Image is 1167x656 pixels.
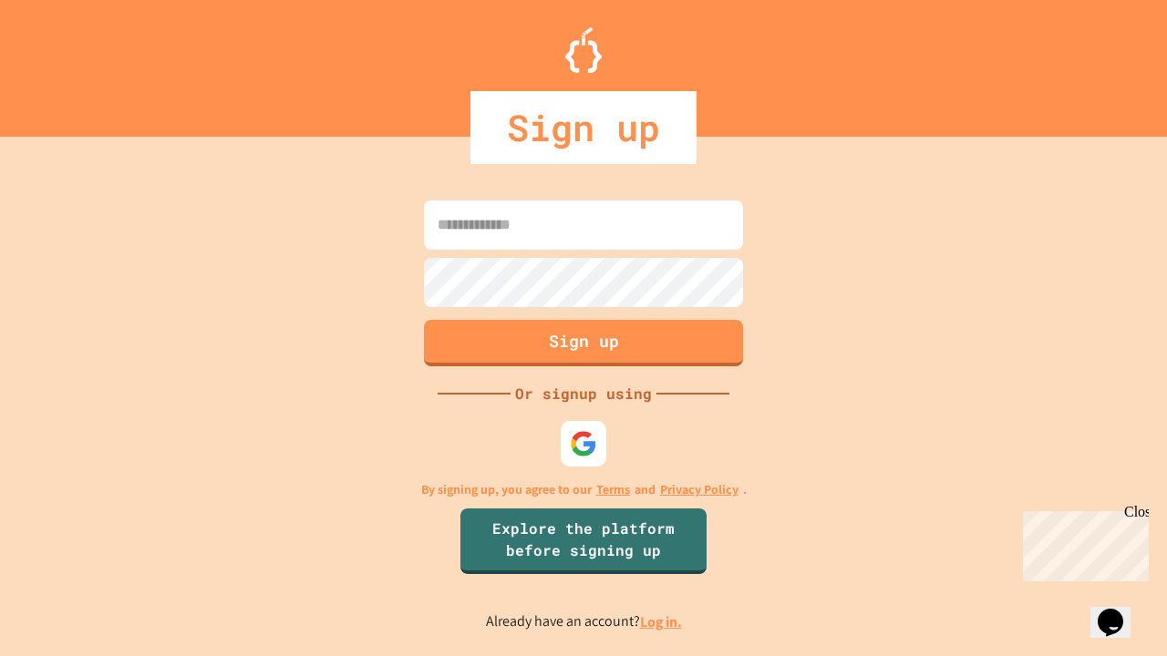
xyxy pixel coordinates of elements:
[660,480,738,499] a: Privacy Policy
[421,480,747,499] p: By signing up, you agree to our and .
[470,91,697,164] div: Sign up
[7,7,126,116] div: Chat with us now!Close
[570,430,597,457] img: google-icon.svg
[640,612,682,631] a: Log in.
[486,610,682,633] p: Already have an account?
[596,480,630,499] a: Terms
[1016,504,1149,581] iframe: chat widget
[1090,583,1149,638] iframe: chat widget
[424,320,743,366] button: Sign up
[511,383,656,405] div: Or signup using
[460,508,707,574] a: Explore the platform before signing up
[565,27,602,73] img: Logo.svg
